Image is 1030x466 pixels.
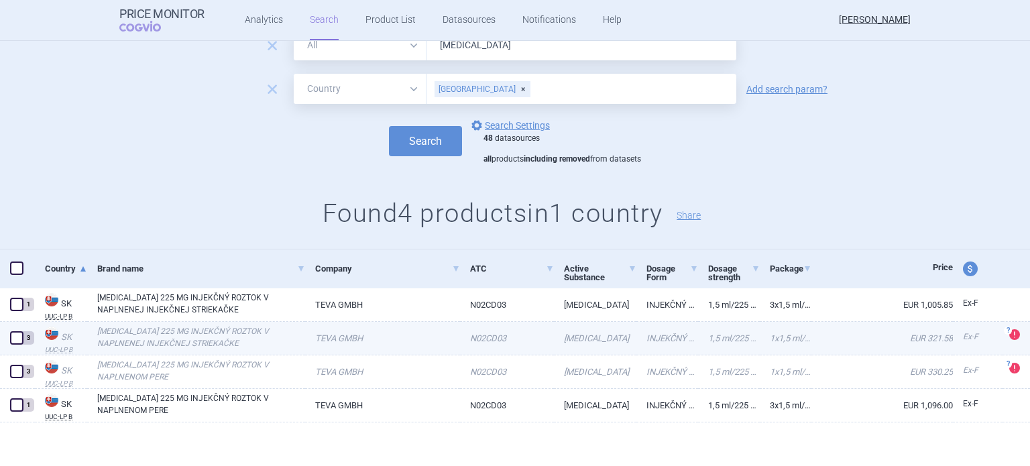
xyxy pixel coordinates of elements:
[483,133,641,165] div: datasources products from datasets
[811,389,953,422] a: EUR 1,096.00
[646,252,698,294] a: Dosage Form
[22,365,34,378] div: 3
[483,154,492,164] strong: all
[305,288,459,321] a: TEVA GMBH
[963,298,978,308] span: Ex-factory price
[963,399,978,408] span: Ex-factory price
[760,322,811,355] a: 1x1,5 ml/225 mg (striek.inj.napl.skl.)
[677,211,701,220] button: Share
[119,7,205,33] a: Price MonitorCOGVIO
[119,7,205,21] strong: Price Monitor
[35,359,87,387] a: SKSKUUC-LP B
[119,21,180,32] span: COGVIO
[22,298,34,311] div: 1
[953,294,1003,314] a: Ex-F
[45,313,87,320] abbr: UUC-LP B — List of medicinal products published by the Ministry of Health of the Slovak Republic ...
[97,292,305,316] a: [MEDICAL_DATA] 225 MG INJEKČNÝ ROZTOK V NAPLNENEJ INJEKČNEJ STRIEKAČKE
[1004,360,1012,368] span: ?
[811,355,953,388] a: EUR 330.25
[963,332,978,341] span: Ex-factory price
[564,252,636,294] a: Active Substance
[435,81,530,97] div: [GEOGRAPHIC_DATA]
[554,355,636,388] a: [MEDICAL_DATA]
[1004,327,1012,335] span: ?
[470,252,555,285] a: ATC
[35,325,87,353] a: SKSKUUC-LP B
[760,288,811,321] a: 3x1,5 ml/225 mg (striek.inj.napl.skl.)
[1009,363,1025,373] a: ?
[953,327,1003,347] a: Ex-F
[698,355,760,388] a: 1,5 ml/225 mg
[698,322,760,355] a: 1,5 ml/225 mg
[22,398,34,412] div: 1
[469,117,550,133] a: Search Settings
[45,327,58,340] img: Slovakia
[45,414,87,420] abbr: UUC-LP B — List of medicinal products published by the Ministry of Health of the Slovak Republic ...
[97,252,305,285] a: Brand name
[554,288,636,321] a: [MEDICAL_DATA]
[636,322,698,355] a: INJEKČNÝ ROZTOK
[760,355,811,388] a: 1x1,5 ml/225 mg (pero inj.napl.)
[746,84,827,94] a: Add search param?
[460,288,555,321] a: N02CD03
[636,288,698,321] a: INJEKČNÝ ROZTOK
[35,292,87,320] a: SKSKUUC-LP B
[22,331,34,345] div: 3
[305,322,459,355] a: TEVA GMBH
[460,355,555,388] a: N02CD03
[97,359,305,383] a: [MEDICAL_DATA] 225 MG INJEKČNÝ ROZTOK V NAPLNENOM PERE
[636,389,698,422] a: INJEKČNÝ ROZTOK
[770,252,811,285] a: Package
[953,394,1003,414] a: Ex-F
[698,389,760,422] a: 1,5 ml/225 mg
[1009,329,1025,340] a: ?
[760,389,811,422] a: 3x1,5 ml/225 mg (pero inj.napl.)
[45,252,87,285] a: Country
[305,355,459,388] a: TEVA GMBH
[554,389,636,422] a: [MEDICAL_DATA]
[811,288,953,321] a: EUR 1,005.85
[708,252,760,294] a: Dosage strength
[35,392,87,420] a: SKSKUUC-LP B
[97,392,305,416] a: [MEDICAL_DATA] 225 MG INJEKČNÝ ROZTOK V NAPLNENOM PERE
[524,154,590,164] strong: including removed
[460,389,555,422] a: N02CD03
[45,380,87,387] abbr: UUC-LP B — List of medicinal products published by the Ministry of Health of the Slovak Republic ...
[963,365,978,375] span: Ex-factory price
[389,126,462,156] button: Search
[305,389,459,422] a: TEVA GMBH
[636,355,698,388] a: INJEKČNÝ ROZTOK
[811,322,953,355] a: EUR 321.58
[45,360,58,373] img: Slovakia
[97,325,305,349] a: [MEDICAL_DATA] 225 MG INJEKČNÝ ROZTOK V NAPLNENEJ INJEKČNEJ STRIEKAČKE
[953,361,1003,381] a: Ex-F
[45,293,58,306] img: Slovakia
[554,322,636,355] a: [MEDICAL_DATA]
[460,322,555,355] a: N02CD03
[45,347,87,353] abbr: UUC-LP B — List of medicinal products published by the Ministry of Health of the Slovak Republic ...
[315,252,459,285] a: Company
[933,262,953,272] span: Price
[45,394,58,407] img: Slovakia
[698,288,760,321] a: 1,5 ml/225 mg
[483,133,493,143] strong: 48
